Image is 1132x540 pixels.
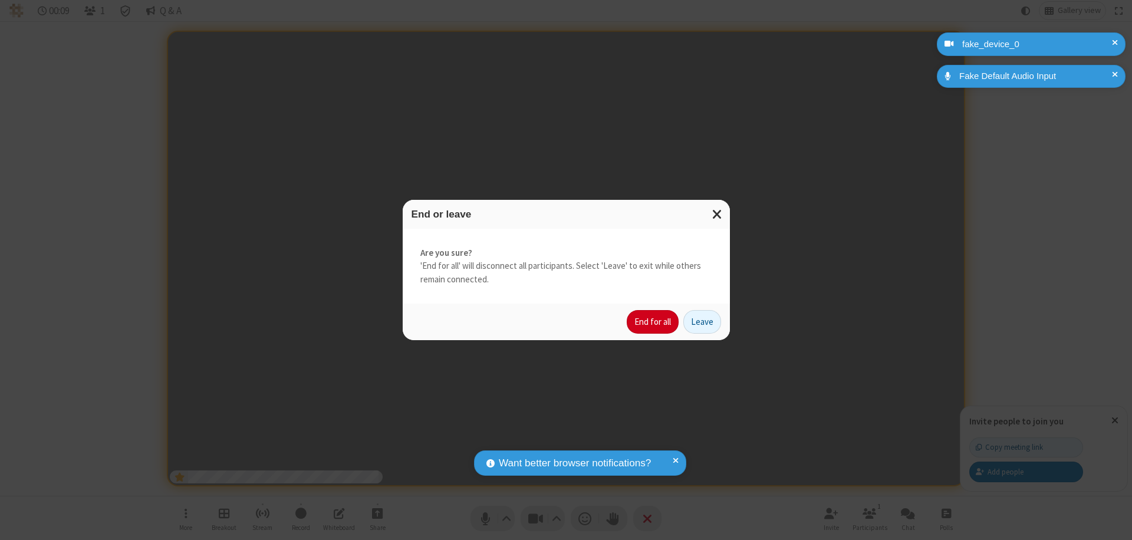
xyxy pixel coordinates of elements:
[955,70,1117,83] div: Fake Default Audio Input
[958,38,1117,51] div: fake_device_0
[499,456,651,471] span: Want better browser notifications?
[403,229,730,304] div: 'End for all' will disconnect all participants. Select 'Leave' to exit while others remain connec...
[683,310,721,334] button: Leave
[627,310,679,334] button: End for all
[412,209,721,220] h3: End or leave
[420,246,712,260] strong: Are you sure?
[705,200,730,229] button: Close modal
